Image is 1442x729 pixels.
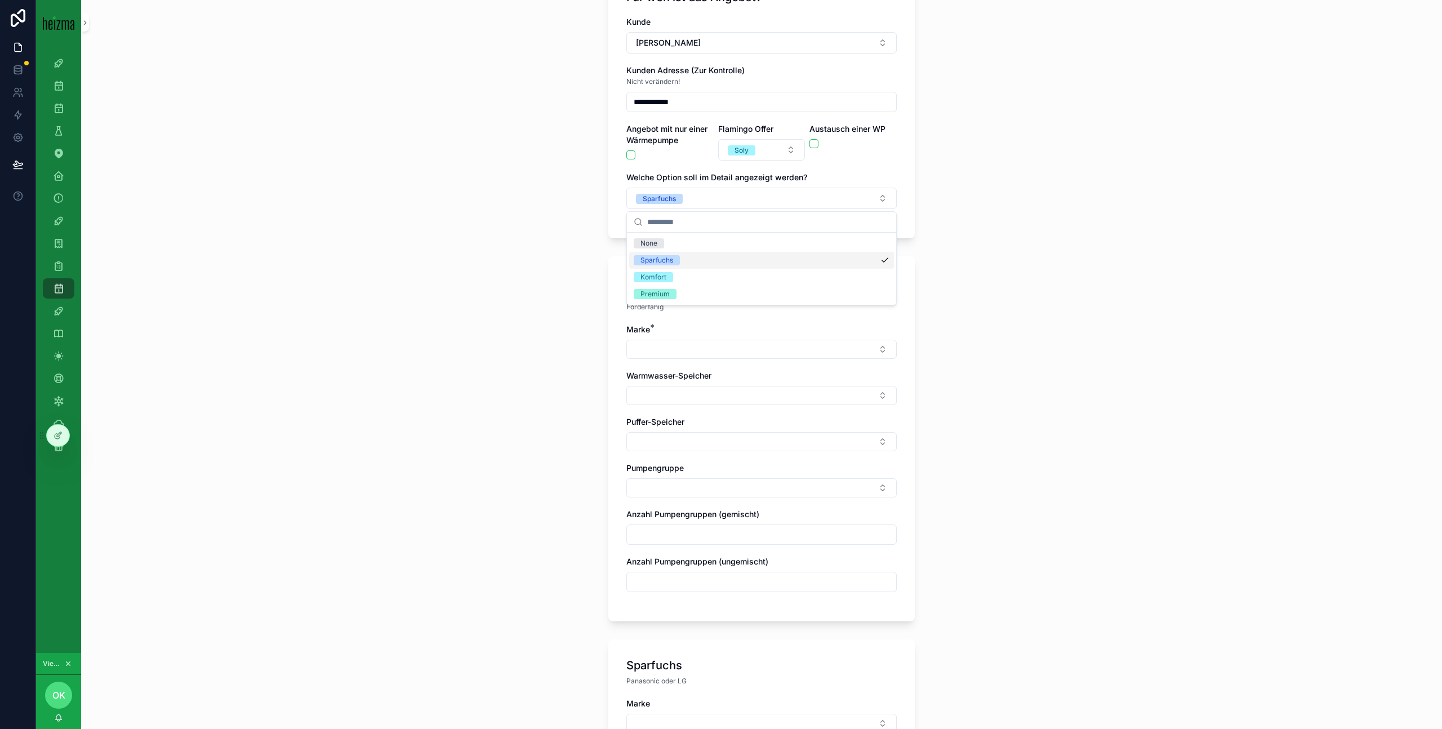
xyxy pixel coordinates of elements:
[626,478,897,497] button: Select Button
[809,124,885,134] span: Austausch einer WP
[718,139,805,161] button: Select Button
[626,77,680,86] span: Nicht verändern!
[636,37,701,48] span: [PERSON_NAME]
[52,688,65,702] span: OK
[627,233,896,305] div: Suggestions
[626,65,745,75] span: Kunden Adresse (Zur Kontrolle)
[626,699,650,708] span: Marke
[626,371,711,380] span: Warmwasser-Speicher
[718,124,773,134] span: Flamingo Offer
[626,463,684,473] span: Pumpengruppe
[626,677,687,686] span: Panasonic oder LG
[735,145,749,155] div: Soly
[626,417,684,426] span: Puffer-Speicher
[626,17,651,26] span: Kunde
[626,432,897,451] button: Select Button
[626,188,897,209] button: Select Button
[626,32,897,54] button: Select Button
[626,657,682,673] h1: Sparfuchs
[626,325,650,334] span: Marke
[626,124,707,145] span: Angebot mit nur einer Wärmepumpe
[36,45,81,471] div: scrollable content
[626,557,768,566] span: Anzahl Pumpengruppen (ungemischt)
[640,255,673,265] div: Sparfuchs
[43,15,74,30] img: App logo
[626,386,897,405] button: Select Button
[643,194,676,204] div: Sparfuchs
[640,272,666,282] div: Komfort
[626,172,807,182] span: Welche Option soll im Detail angezeigt werden?
[640,289,670,299] div: Premium
[640,238,657,248] div: None
[626,509,759,519] span: Anzahl Pumpengruppen (gemischt)
[43,659,62,668] span: Viewing as [PERSON_NAME]
[626,340,897,359] button: Select Button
